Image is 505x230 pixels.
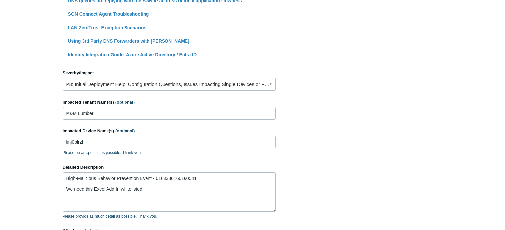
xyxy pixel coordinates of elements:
label: Impacted Device Name(s) [63,128,276,134]
a: Using 3rd Party DNS Forwarders with [PERSON_NAME] [68,38,189,44]
a: LAN ZeroTrust Exception Scenarios [68,25,146,30]
p: Please be as specific as possible. Thank you. [63,150,276,156]
label: Impacted Tenant Name(s) [63,99,276,105]
a: Identity Integration Guide: Azure Active Directory / Entra ID [68,52,197,57]
span: (optional) [115,100,135,104]
span: (optional) [115,128,135,133]
a: SGN Connect Agent Troubleshooting [68,11,149,17]
label: Detailed Description [63,164,276,171]
label: Severity/Impact [63,70,276,76]
a: P3: Initial Deployment Help, Configuration Questions, Issues Impacting Single Devices or Past Out... [63,78,276,91]
p: Please provide as much detail as possible. Thank you. [63,213,276,219]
